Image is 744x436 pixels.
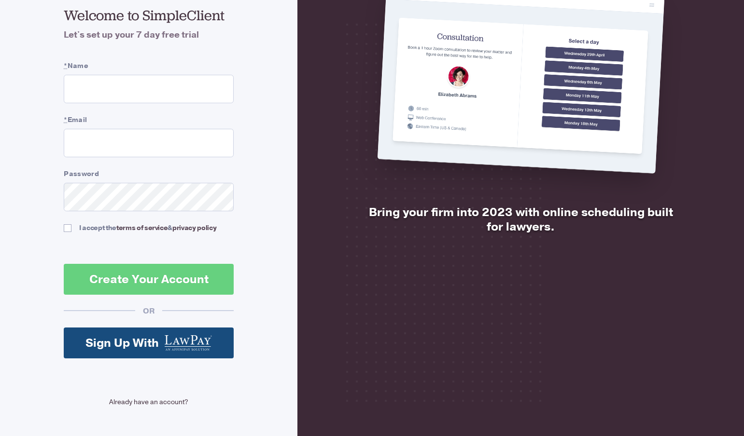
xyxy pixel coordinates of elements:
a: Sign Up With [64,327,234,358]
h4: Let's set up your 7 day free trial [64,28,234,41]
a: terms of service [116,223,168,232]
label: Name [64,61,234,71]
h2: Bring your firm into 2023 with online scheduling built for lawyers. [359,205,682,234]
a: Already have an account? [64,397,234,407]
label: Password [64,169,234,179]
a: privacy policy [172,223,216,232]
h2: Welcome to SimpleClient [64,6,234,25]
button: Create Your Account [64,264,234,295]
abbr: required [64,115,67,124]
label: Email [64,115,234,125]
div: OR [135,306,162,316]
div: I accept the & [79,223,216,233]
input: I accept theterms of service&privacy policy [64,224,71,232]
abbr: required [64,61,67,70]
